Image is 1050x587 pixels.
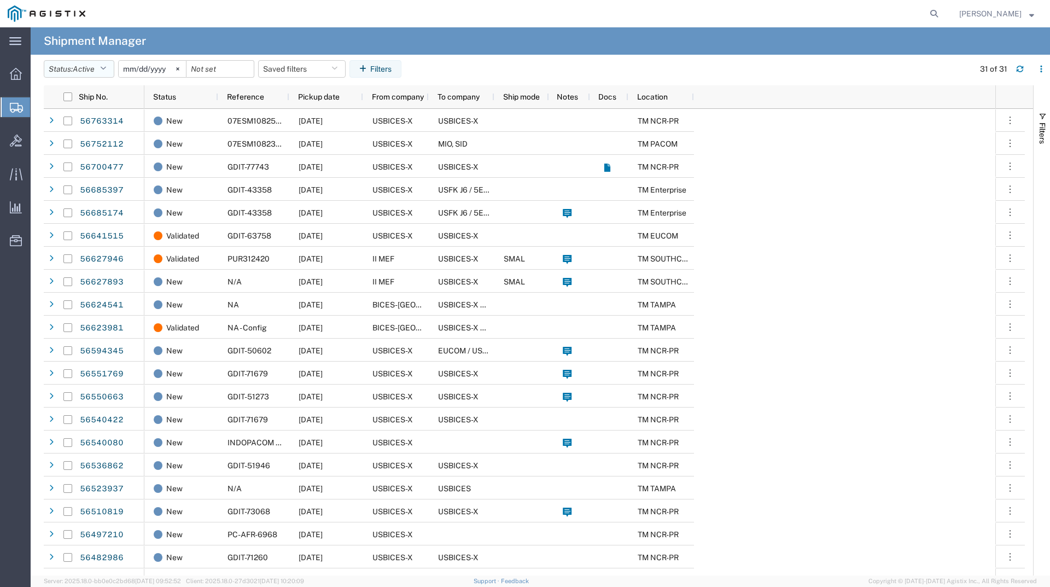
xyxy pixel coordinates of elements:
a: 56685174 [79,205,124,222]
a: 56510819 [79,503,124,521]
input: Not set [186,61,254,77]
span: TM NCR-PR [638,553,679,562]
span: TM Enterprise [638,185,686,194]
span: Status [153,92,176,101]
span: USBICES-X [372,438,413,447]
span: BICES-TAMPA [372,323,476,332]
a: 56627946 [79,251,124,268]
span: II MEF [372,277,394,286]
span: USBICES-X [438,277,479,286]
span: 08/19/2025 [299,484,323,493]
span: 09/02/2025 [299,208,323,217]
span: USBICES-X [438,461,479,470]
span: USBICES-X [438,507,479,516]
span: New [166,339,183,362]
span: SMAL [504,254,525,263]
span: USFK J6 / 5EK325 KOAM [438,185,528,194]
span: Validated [166,316,199,339]
span: USBICES-X [372,461,413,470]
span: USBICES-X [372,208,413,217]
span: 08/20/2025 [299,392,323,401]
span: [DATE] 09:52:52 [135,578,181,584]
span: PUR312420 [227,254,270,263]
span: 08/27/2025 [299,277,323,286]
span: GDIT-71260 [227,553,268,562]
span: Ship mode [503,92,540,101]
span: USBICES-X [372,346,413,355]
span: New [166,454,183,477]
span: 09/09/2025 [299,553,323,562]
input: Not set [119,61,186,77]
span: 08/27/2025 [299,300,323,309]
span: New [166,385,183,408]
span: New [166,293,183,316]
span: TM EUCOM [638,231,678,240]
span: GDIT-50602 [227,346,271,355]
span: New [166,408,183,431]
a: 56482986 [79,549,124,567]
span: INDOPACOM TEST [227,438,294,447]
span: N/A [227,277,242,286]
span: BICES-TAMPA [372,300,476,309]
button: Saved filters [258,60,346,78]
span: USBICES-X [438,231,479,240]
span: GDIT-43358 [227,208,272,217]
span: 08/22/2025 [299,438,323,447]
span: USBICES-X Logistics [438,323,512,332]
span: TM TAMPA [638,323,676,332]
a: Feedback [501,578,529,584]
span: Validated [166,247,199,270]
span: 09/09/2025 [299,117,323,125]
span: 08/19/2025 [299,415,323,424]
a: 56624541 [79,297,124,314]
span: GDIT-71679 [227,415,268,424]
span: Client: 2025.18.0-27d3021 [186,578,304,584]
span: TM NCR-PR [638,530,679,539]
span: N/A [227,484,242,493]
a: 56641515 [79,228,124,245]
span: New [166,178,183,201]
a: 56536862 [79,457,124,475]
span: USBICES-X [372,117,413,125]
span: USBICES-X [438,415,479,424]
span: New [166,132,183,155]
span: USBICES-X [438,117,479,125]
span: 08/14/2025 [299,530,323,539]
span: 09/10/2025 [299,140,323,148]
span: TM NCR-PR [638,415,679,424]
span: 08/20/2025 [299,369,323,378]
span: TM SOUTHCOM [638,254,694,263]
span: New [166,477,183,500]
span: TM NCR-PR [638,162,679,171]
span: USBICES-X [372,392,413,401]
span: USBICES-X [372,369,413,378]
span: 09/04/2025 [299,507,323,516]
span: 08/29/2025 [299,231,323,240]
span: SMAL [504,277,525,286]
span: USBICES-X [438,254,479,263]
span: PC-AFR-6968 [227,530,277,539]
a: 56752112 [79,136,124,153]
span: GDIT-63758 [227,231,271,240]
span: USBICES-X [372,484,413,493]
span: 07ESM1082579 [227,117,285,125]
span: 08/19/2025 [299,461,323,470]
span: TM NCR-PR [638,507,679,516]
span: USBICES-X [372,140,413,148]
span: Docs [598,92,616,101]
span: New [166,362,183,385]
span: USBICES-X [372,415,413,424]
span: To company [437,92,480,101]
span: USBICES-X [438,369,479,378]
span: GDIT-77743 [227,162,269,171]
span: 09/09/2025 [299,162,323,171]
span: MIO, SID [438,140,468,148]
span: USBICES-X [438,553,479,562]
span: II MEF [372,254,394,263]
span: NA - Config [227,323,267,332]
span: Validated [166,224,199,247]
span: Filters [1038,123,1047,144]
span: New [166,546,183,569]
span: Stuart Packer [959,8,1022,20]
span: GDIT-73068 [227,507,270,516]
